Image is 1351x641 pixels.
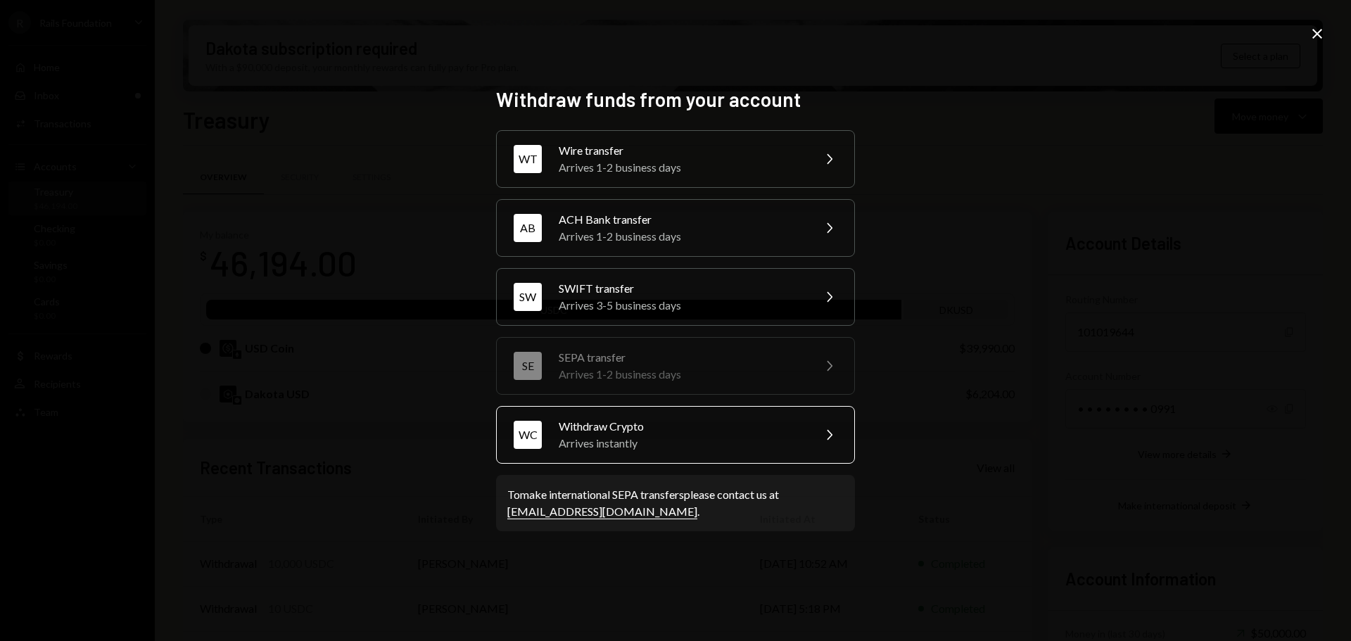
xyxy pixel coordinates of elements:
button: WTWire transferArrives 1-2 business days [496,130,855,188]
h2: Withdraw funds from your account [496,86,855,113]
div: WC [514,421,542,449]
button: WCWithdraw CryptoArrives instantly [496,406,855,464]
div: Wire transfer [559,142,804,159]
a: [EMAIL_ADDRESS][DOMAIN_NAME] [507,504,697,519]
div: To make international SEPA transfers please contact us at . [507,486,844,520]
button: ABACH Bank transferArrives 1-2 business days [496,199,855,257]
div: Arrives 3-5 business days [559,297,804,314]
div: Arrives 1-2 business days [559,228,804,245]
button: SWSWIFT transferArrives 3-5 business days [496,268,855,326]
div: Withdraw Crypto [559,418,804,435]
button: SESEPA transferArrives 1-2 business days [496,337,855,395]
div: ACH Bank transfer [559,211,804,228]
div: WT [514,145,542,173]
div: SW [514,283,542,311]
div: SE [514,352,542,380]
div: Arrives instantly [559,435,804,452]
div: Arrives 1-2 business days [559,159,804,176]
div: SWIFT transfer [559,280,804,297]
div: AB [514,214,542,242]
div: Arrives 1-2 business days [559,366,804,383]
div: SEPA transfer [559,349,804,366]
